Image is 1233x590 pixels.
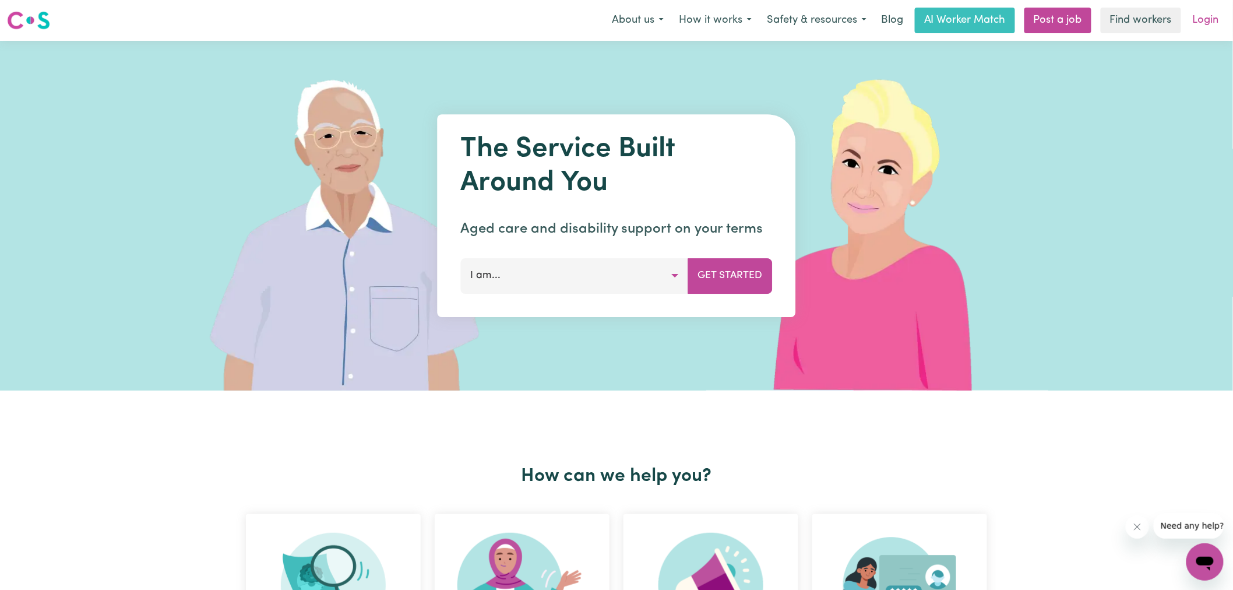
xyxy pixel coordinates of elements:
iframe: Close message [1126,515,1149,539]
h1: The Service Built Around You [461,133,773,200]
img: Careseekers logo [7,10,50,31]
a: Post a job [1024,8,1091,33]
a: Login [1186,8,1226,33]
button: How it works [671,8,759,33]
button: Safety & resources [759,8,874,33]
button: I am... [461,258,689,293]
a: Find workers [1101,8,1181,33]
button: About us [604,8,671,33]
a: Blog [874,8,910,33]
iframe: Button to launch messaging window [1186,543,1224,581]
a: AI Worker Match [915,8,1015,33]
a: Careseekers logo [7,7,50,34]
h2: How can we help you? [239,465,994,487]
span: Need any help? [7,8,71,17]
p: Aged care and disability support on your terms [461,219,773,240]
iframe: Message from company [1154,513,1224,539]
button: Get Started [688,258,773,293]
